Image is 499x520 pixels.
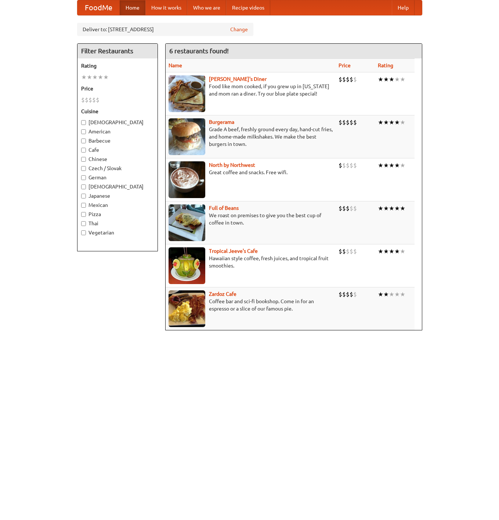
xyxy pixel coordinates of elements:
[353,247,357,255] li: $
[350,204,353,212] li: $
[350,247,353,255] li: $
[81,175,86,180] input: German
[383,75,389,83] li: ★
[169,290,205,327] img: zardoz.jpg
[209,205,239,211] a: Full of Beans
[96,96,100,104] li: $
[81,203,86,208] input: Mexican
[169,247,205,284] img: jeeves.jpg
[346,75,350,83] li: $
[81,108,154,115] h5: Cuisine
[209,76,267,82] a: [PERSON_NAME]'s Diner
[209,291,236,297] a: Zardoz Cafe
[81,221,86,226] input: Thai
[187,0,226,15] a: Who we are
[81,157,86,162] input: Chinese
[394,204,400,212] li: ★
[342,204,346,212] li: $
[81,62,154,69] h5: Rating
[400,161,405,169] li: ★
[378,161,383,169] li: ★
[209,162,255,168] a: North by Northwest
[81,211,154,218] label: Pizza
[378,75,383,83] li: ★
[342,75,346,83] li: $
[230,26,248,33] a: Change
[400,247,405,255] li: ★
[209,248,258,254] a: Tropical Jeeve's Cafe
[339,118,342,126] li: $
[81,166,86,171] input: Czech / Slovak
[169,255,333,269] p: Hawaiian style coffee, fresh juices, and tropical fruit smoothies.
[120,0,145,15] a: Home
[98,73,103,81] li: ★
[81,192,154,200] label: Japanese
[378,118,383,126] li: ★
[77,0,120,15] a: FoodMe
[81,183,154,190] label: [DEMOGRAPHIC_DATA]
[353,161,357,169] li: $
[400,204,405,212] li: ★
[339,62,351,68] a: Price
[394,75,400,83] li: ★
[81,174,154,181] label: German
[81,229,154,236] label: Vegetarian
[339,75,342,83] li: $
[383,204,389,212] li: ★
[169,298,333,312] p: Coffee bar and sci-fi bookshop. Come in for an espresso or a slice of our famous pie.
[226,0,270,15] a: Recipe videos
[209,119,234,125] a: Burgerama
[342,118,346,126] li: $
[81,128,154,135] label: American
[353,290,357,298] li: $
[389,161,394,169] li: ★
[81,85,154,92] h5: Price
[353,75,357,83] li: $
[394,118,400,126] li: ★
[389,290,394,298] li: ★
[378,247,383,255] li: ★
[383,247,389,255] li: ★
[378,204,383,212] li: ★
[81,120,86,125] input: [DEMOGRAPHIC_DATA]
[81,184,86,189] input: [DEMOGRAPHIC_DATA]
[145,0,187,15] a: How it works
[394,290,400,298] li: ★
[400,290,405,298] li: ★
[169,118,205,155] img: burgerama.jpg
[85,96,88,104] li: $
[350,118,353,126] li: $
[353,204,357,212] li: $
[383,290,389,298] li: ★
[339,161,342,169] li: $
[169,204,205,241] img: beans.jpg
[169,212,333,226] p: We roast on premises to give you the best cup of coffee in town.
[392,0,415,15] a: Help
[342,290,346,298] li: $
[383,161,389,169] li: ★
[88,96,92,104] li: $
[81,165,154,172] label: Czech / Slovak
[346,247,350,255] li: $
[339,204,342,212] li: $
[81,212,86,217] input: Pizza
[346,161,350,169] li: $
[81,194,86,198] input: Japanese
[87,73,92,81] li: ★
[81,220,154,227] label: Thai
[81,201,154,209] label: Mexican
[81,146,154,154] label: Cafe
[389,118,394,126] li: ★
[103,73,109,81] li: ★
[342,161,346,169] li: $
[81,155,154,163] label: Chinese
[92,73,98,81] li: ★
[77,23,253,36] div: Deliver to: [STREET_ADDRESS]
[342,247,346,255] li: $
[346,290,350,298] li: $
[389,204,394,212] li: ★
